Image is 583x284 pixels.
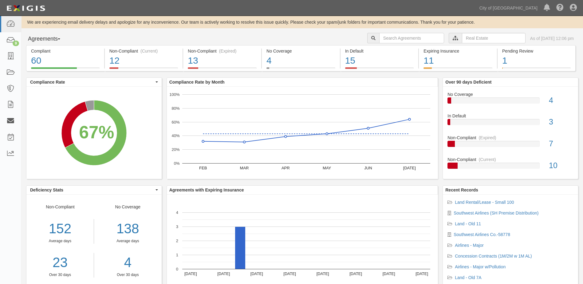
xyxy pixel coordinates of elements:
a: Concession Contracts (1M/2M w 1M AL) [455,254,532,258]
svg: A chart. [167,87,438,179]
text: JUN [364,166,372,170]
text: 60% [171,120,179,124]
b: Recent Records [445,187,478,192]
div: Pending Review [502,48,571,54]
text: 100% [169,92,180,97]
div: In Default [345,48,414,54]
div: Over 30 days [26,272,94,278]
a: 4 [99,253,157,272]
text: [DATE] [349,271,362,276]
b: Compliance Rate by Month [169,80,225,85]
div: 7 [544,138,578,149]
div: 4 [266,54,335,67]
a: 23 [26,253,94,272]
a: Southwest Airlines Co.-58778 [454,232,510,237]
a: In Default15 [341,67,419,72]
div: (Current) [479,156,496,163]
div: (Current) [140,48,158,54]
div: As of [DATE] 12:06 pm [530,35,574,41]
div: 12 [109,54,178,67]
a: Southwest Airlines (SH Premise Distribution) [454,211,538,215]
div: Over 30 days [99,272,157,278]
text: [DATE] [250,271,263,276]
text: [DATE] [382,271,395,276]
a: Land Rental/Lease - Small 100 [455,200,514,205]
text: [DATE] [217,271,230,276]
div: 15 [345,54,414,67]
a: Compliant60 [26,67,104,72]
div: No Coverage [266,48,335,54]
svg: A chart. [26,87,162,179]
a: City of [GEOGRAPHIC_DATA] [476,2,541,14]
div: 1 [502,54,571,67]
input: Real Estate [462,33,526,43]
text: 80% [171,106,179,111]
text: 3 [176,224,178,229]
div: 11 [423,54,492,67]
span: Compliance Rate [30,79,154,85]
text: [DATE] [403,166,416,170]
div: In Default [443,113,578,119]
button: Agreements [26,33,72,45]
a: In Default3 [447,113,573,135]
text: 20% [171,147,179,152]
div: (Expired) [479,135,496,141]
div: (Expired) [219,48,237,54]
text: [DATE] [416,271,428,276]
div: 4 [544,95,578,106]
div: 3 [544,116,578,128]
div: 152 [26,219,94,239]
div: 9 [13,41,19,46]
text: MAR [240,166,249,170]
input: Search Agreements [379,33,444,43]
div: Average days [99,239,157,244]
div: Non-Compliant [443,135,578,141]
text: [DATE] [283,271,296,276]
b: Over 90 days Deficient [445,80,491,85]
img: logo-5460c22ac91f19d4615b14bd174203de0afe785f0fc80cf4dbbc73dc1793850b.png [5,3,47,14]
div: No Coverage [94,204,162,278]
div: 67% [79,120,114,145]
text: 0 [176,267,178,271]
text: 40% [171,133,179,138]
text: [DATE] [184,271,197,276]
div: 10 [544,160,578,171]
text: 0% [174,161,179,166]
button: Deficiency Stats [26,186,162,194]
a: Non-Compliant(Expired)13 [183,67,261,72]
text: APR [282,166,290,170]
text: FEB [199,166,207,170]
a: No Coverage4 [262,67,340,72]
a: Land - Old 11 [455,221,481,226]
a: Non-Compliant(Current)12 [105,67,183,72]
div: 138 [99,219,157,239]
b: Agreements with Expiring Insurance [169,187,244,192]
div: Non-Compliant (Current) [109,48,178,54]
text: 1 [176,253,178,257]
div: We are experiencing email delivery delays and apologize for any inconvenience. Our team is active... [22,19,583,25]
a: Non-Compliant(Expired)7 [447,135,573,156]
div: 60 [31,54,100,67]
div: Expiring Insurance [423,48,492,54]
a: Pending Review1 [498,67,576,72]
div: Non-Compliant [26,204,94,278]
a: Airlines - Major [455,243,483,248]
button: Compliance Rate [26,78,162,86]
i: Help Center - Complianz [556,4,564,12]
a: Land - Old 7A [455,275,481,280]
div: 13 [188,54,257,67]
div: Compliant [31,48,100,54]
a: No Coverage4 [447,91,573,113]
text: MAY [323,166,331,170]
div: No Coverage [443,91,578,97]
text: [DATE] [317,271,329,276]
a: Non-Compliant(Current)10 [447,156,573,174]
div: Non-Compliant (Expired) [188,48,257,54]
text: 4 [176,210,178,215]
div: Average days [26,239,94,244]
div: Non-Compliant [443,156,578,163]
